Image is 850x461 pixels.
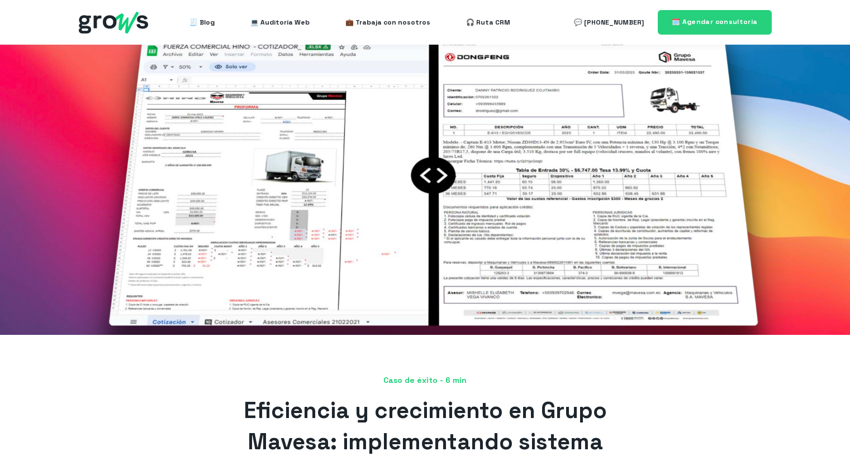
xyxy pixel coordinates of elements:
span: Caso de éxito - 6 min [79,375,772,386]
a: 🎧 Ruta CRM [466,11,510,33]
a: 💻 Auditoría Web [250,11,310,33]
a: 💬 [PHONE_NUMBER] [574,11,644,33]
a: 🧾 Blog [189,11,215,33]
span: 🗓️ Agendar consultoría [672,17,758,26]
a: 💼 Trabaja con nosotros [345,11,430,33]
img: grows - hubspot [79,12,148,33]
a: 🗓️ Agendar consultoría [658,10,772,34]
